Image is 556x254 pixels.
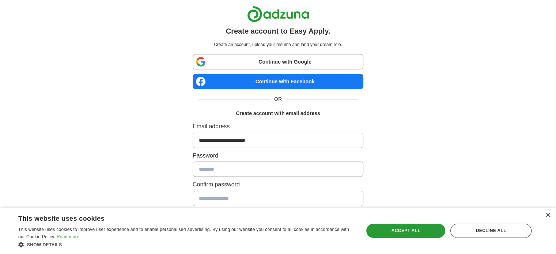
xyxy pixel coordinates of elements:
[18,241,353,249] div: Show details
[366,224,445,238] div: Accept all
[194,41,362,48] p: Create an account, upload your resume and land your dream role.
[193,122,363,131] label: Email address
[18,212,335,223] div: This website uses cookies
[193,151,363,160] label: Password
[193,54,363,69] a: Continue with Google
[247,6,309,22] img: Adzuna logo
[545,213,551,218] div: Close
[57,234,79,239] a: Read more, opens a new window
[226,25,330,37] h1: Create account to Easy Apply.
[270,95,286,103] span: OR
[193,74,363,89] a: Continue with Facebook
[27,242,62,247] span: Show details
[18,227,349,239] span: This website uses cookies to improve user experience and to enable personalised advertising. By u...
[450,224,532,238] div: Decline all
[193,180,363,189] label: Confirm password
[236,109,320,117] h1: Create account with email address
